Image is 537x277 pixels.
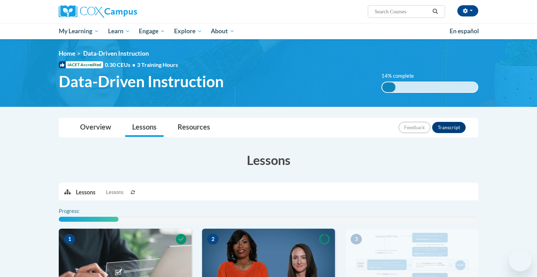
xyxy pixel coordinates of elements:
[509,249,531,271] iframe: Button to launch messaging window
[450,27,479,35] span: En español
[134,23,170,39] a: Engage
[59,151,478,169] h3: Lessons
[174,27,202,35] span: Explore
[207,234,219,244] span: 2
[106,188,123,196] span: Lessons
[432,122,466,133] button: Transcript
[374,7,430,16] input: Search Courses
[76,188,95,196] p: Lessons
[445,24,484,39] a: En español
[59,50,75,57] a: Home
[48,23,489,39] div: Main menu
[457,5,478,16] button: Account Settings
[132,61,135,68] span: •
[83,50,149,57] span: Data-Driven Instruction
[59,72,224,91] span: Data-Driven Instruction
[430,7,441,16] button: Search
[64,234,75,244] span: 1
[351,234,362,244] span: 3
[59,5,192,18] a: Cox Campus
[73,118,118,137] a: Overview
[59,27,99,35] span: My Learning
[59,5,137,18] img: Cox Campus
[170,23,207,39] a: Explore
[103,23,135,39] a: Learn
[211,27,235,35] span: About
[108,27,130,35] span: Learn
[382,82,395,92] div: 14% complete
[171,118,217,137] a: Resources
[59,61,103,68] span: IACET Accredited
[399,122,430,133] button: Feedback
[139,27,165,35] span: Engage
[137,61,178,68] span: 3 Training Hours
[381,72,422,80] label: 14% complete
[207,23,239,39] a: About
[125,118,164,137] a: Lessons
[59,207,99,215] label: Progress:
[105,61,137,69] span: 0.30 CEUs
[54,23,103,39] a: My Learning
